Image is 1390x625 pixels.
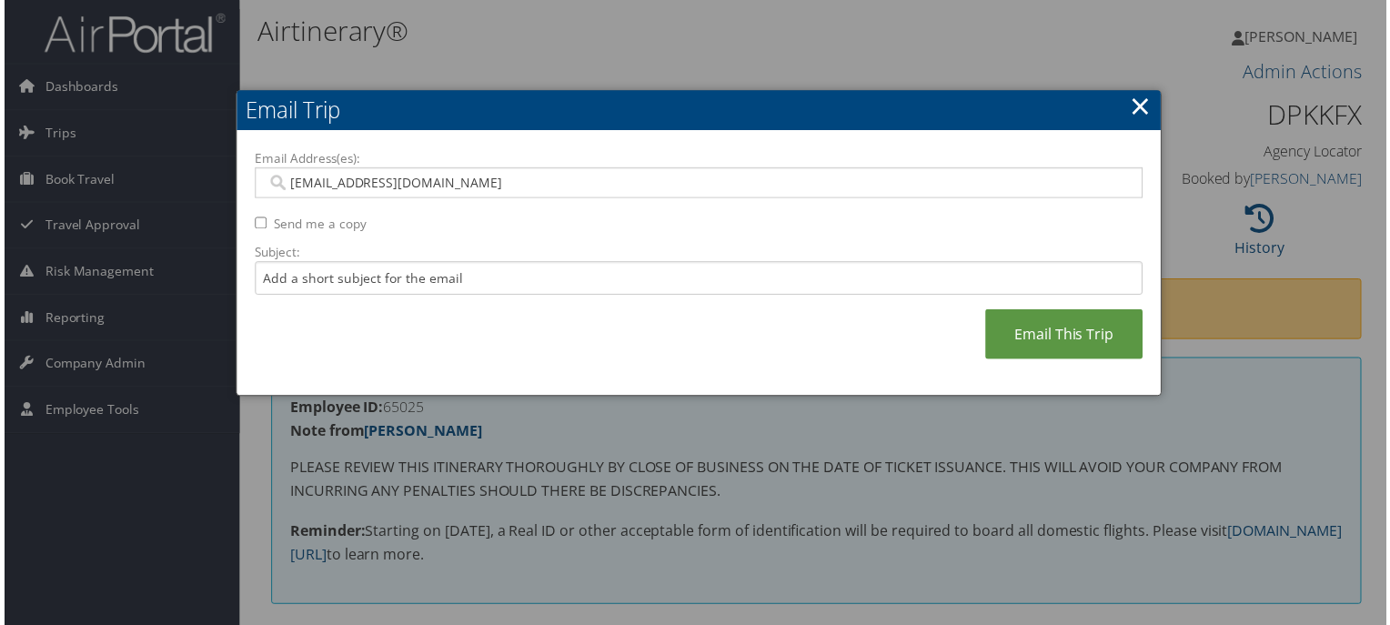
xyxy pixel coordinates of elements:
label: Send me a copy [271,217,364,235]
input: Add a short subject for the email [252,263,1145,297]
a: × [1133,88,1153,125]
label: Email Address(es): [252,150,1145,168]
h2: Email Trip [234,91,1163,131]
a: Email This Trip [987,311,1145,361]
input: Email address (Separate multiple email addresses with commas) [264,175,1133,193]
label: Subject: [252,245,1145,263]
